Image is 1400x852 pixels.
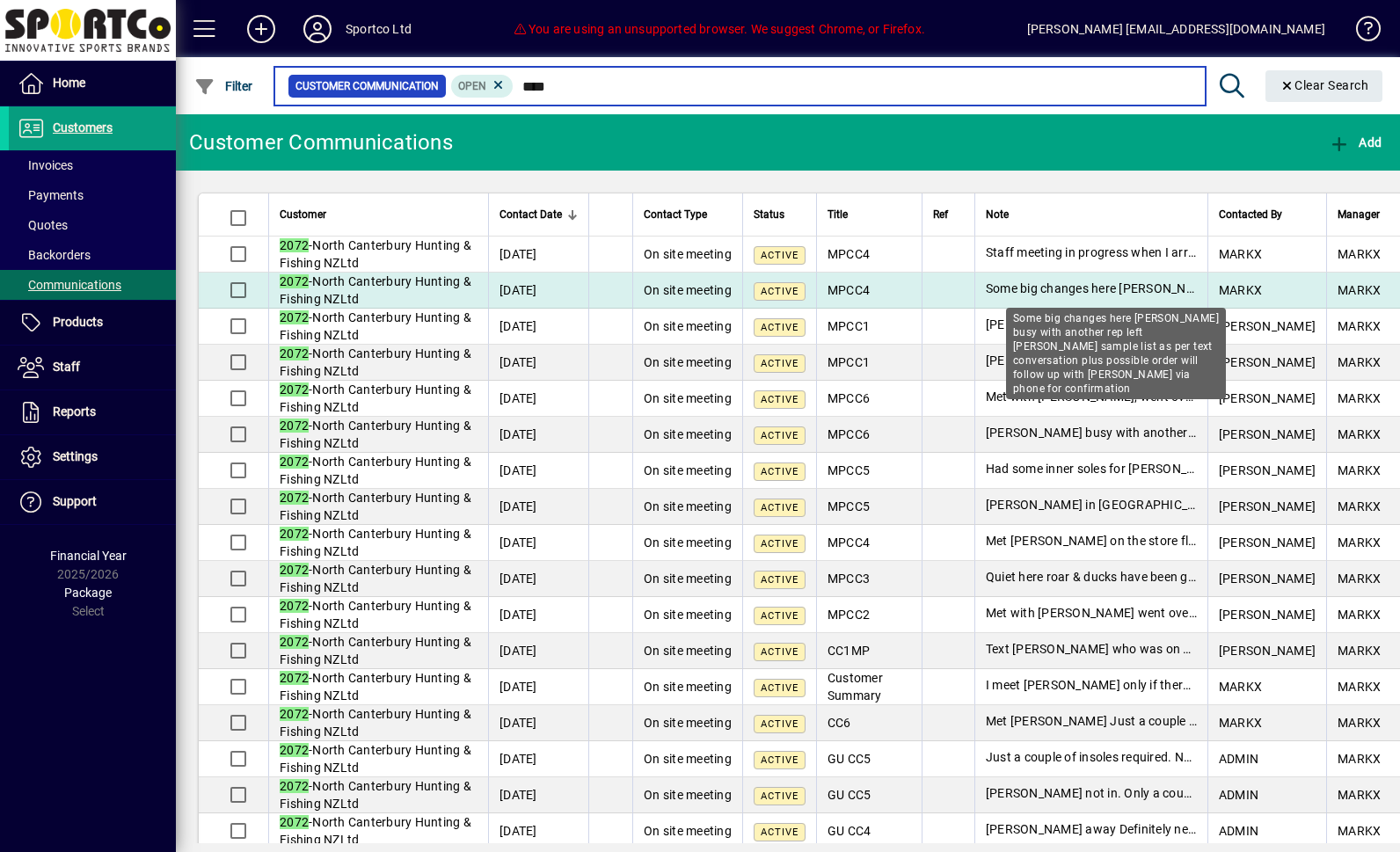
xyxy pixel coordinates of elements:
span: Active [761,502,798,513]
div: [PERSON_NAME] [EMAIL_ADDRESS][DOMAIN_NAME] [1027,15,1325,43]
span: Title [828,205,848,224]
button: Clear [1265,70,1383,102]
span: Status [754,205,784,224]
span: MPCC2 [828,608,870,622]
td: On site meeting [632,813,742,849]
em: 2072 [280,563,309,577]
em: 2072 [280,815,309,829]
em: 2072 [280,527,309,541]
span: MPCC4 [828,247,870,261]
span: Active [761,646,798,658]
span: MARKX [1219,680,1262,694]
span: MARKX [1338,427,1381,441]
span: GU CC5 [828,788,871,802]
td: - [268,669,488,705]
span: Manager [1338,205,1380,224]
span: North Canterbury Hunting & Fishing NZLtd [280,346,471,378]
span: GU CC4 [828,824,871,838]
td: On site meeting [632,309,742,345]
span: Active [761,790,798,802]
span: [PERSON_NAME] [1219,535,1316,550]
span: Active [761,322,798,333]
div: Customer [280,205,478,224]
span: ADMIN [1219,788,1258,802]
span: North Canterbury Hunting & Fishing NZLtd [280,599,471,630]
span: Customer Summary [828,671,883,703]
td: - [268,381,488,417]
a: Invoices [9,150,176,180]
span: Active [761,394,798,405]
em: 2072 [280,491,309,505]
button: Filter [190,70,258,102]
span: Financial Year [50,549,127,563]
span: Ref [933,205,948,224]
span: Customer Communication [295,77,439,95]
span: Active [761,430,798,441]
a: Knowledge Base [1343,4,1378,61]
em: 2072 [280,779,309,793]
td: [DATE] [488,705,588,741]
td: On site meeting [632,705,742,741]
td: - [268,561,488,597]
div: Title [828,205,911,224]
td: [DATE] [488,777,588,813]
span: [PERSON_NAME] [1219,572,1316,586]
span: MPCC4 [828,535,870,550]
span: MARKX [1338,716,1381,730]
span: Backorders [18,248,91,262]
span: ADMIN [1219,824,1258,838]
td: On site meeting [632,237,742,273]
td: [DATE] [488,237,588,273]
span: Active [761,538,798,550]
span: [PERSON_NAME] [1219,391,1316,405]
span: North Canterbury Hunting & Fishing NZLtd [280,671,471,703]
span: MPCC6 [828,427,870,441]
em: 2072 [280,707,309,721]
td: [DATE] [488,561,588,597]
span: Products [53,315,103,329]
em: 2072 [280,419,309,433]
span: [PERSON_NAME] [1219,499,1316,513]
span: Package [64,586,112,600]
td: [DATE] [488,741,588,777]
td: - [268,489,488,525]
span: MARKX [1338,535,1381,550]
span: North Canterbury Hunting & Fishing NZLtd [280,455,471,486]
em: 2072 [280,382,309,397]
span: MARKX [1338,644,1381,658]
span: North Canterbury Hunting & Fishing NZLtd [280,779,471,811]
span: North Canterbury Hunting & Fishing NZLtd [280,238,471,270]
span: Active [761,754,798,766]
td: - [268,237,488,273]
button: Profile [289,13,346,45]
button: Add [233,13,289,45]
span: Active [761,610,798,622]
em: 2072 [280,599,309,613]
td: - [268,705,488,741]
span: North Canterbury Hunting & Fishing NZLtd [280,743,471,775]
em: 2072 [280,310,309,324]
div: Ref [933,205,964,224]
span: [PERSON_NAME] [1219,608,1316,622]
em: 2072 [280,743,309,757]
span: Communications [18,278,121,292]
td: [DATE] [488,597,588,633]
span: North Canterbury Hunting & Fishing NZLtd [280,274,471,306]
a: Communications [9,270,176,300]
span: Add [1329,135,1382,149]
td: On site meeting [632,381,742,417]
a: Backorders [9,240,176,270]
td: [DATE] [488,417,588,453]
a: Staff [9,346,176,390]
span: Active [761,466,798,477]
td: - [268,633,488,669]
td: - [268,813,488,849]
span: CC1MP [828,644,870,658]
span: Active [761,682,798,694]
span: MARKX [1338,463,1381,477]
td: - [268,777,488,813]
span: MARKX [1338,572,1381,586]
td: On site meeting [632,417,742,453]
span: Settings [53,449,98,463]
span: Customers [53,120,113,135]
